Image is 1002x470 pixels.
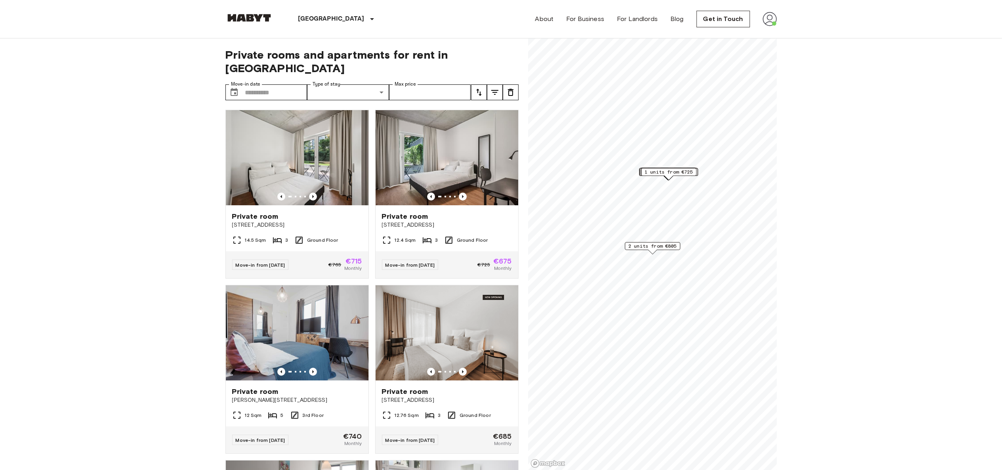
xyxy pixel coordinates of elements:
[386,437,435,443] span: Move-in from [DATE]
[427,193,435,201] button: Previous image
[435,237,438,244] span: 3
[395,81,416,88] label: Max price
[232,396,362,404] span: [PERSON_NAME][STREET_ADDRESS]
[438,412,441,419] span: 3
[395,412,419,419] span: 12.76 Sqm
[697,11,750,27] a: Get in Touch
[277,368,285,376] button: Previous image
[566,14,604,24] a: For Business
[535,14,554,24] a: About
[313,81,340,88] label: Type of stay
[670,14,684,24] a: Blog
[494,265,511,272] span: Monthly
[645,168,693,176] span: 1 units from €725
[226,110,368,205] img: Marketing picture of unit DE-01-259-004-01Q
[376,110,518,205] img: Marketing picture of unit DE-01-259-004-03Q
[344,265,362,272] span: Monthly
[493,433,512,440] span: €685
[298,14,365,24] p: [GEOGRAPHIC_DATA]
[395,237,416,244] span: 12.4 Sqm
[763,12,777,26] img: avatar
[628,243,677,250] span: 2 units from €805
[382,387,428,396] span: Private room
[236,262,285,268] span: Move-in from [DATE]
[281,412,283,419] span: 5
[232,221,362,229] span: [STREET_ADDRESS]
[344,440,362,447] span: Monthly
[477,261,490,268] span: €725
[285,237,288,244] span: 3
[639,168,698,180] div: Map marker
[382,396,512,404] span: [STREET_ADDRESS]
[459,193,467,201] button: Previous image
[459,368,467,376] button: Previous image
[345,258,362,265] span: €715
[309,368,317,376] button: Previous image
[460,412,491,419] span: Ground Floor
[457,237,488,244] span: Ground Floor
[503,84,519,100] button: tune
[245,412,262,419] span: 12 Sqm
[493,258,512,265] span: €675
[225,48,519,75] span: Private rooms and apartments for rent in [GEOGRAPHIC_DATA]
[471,84,487,100] button: tune
[625,242,680,254] div: Map marker
[382,221,512,229] span: [STREET_ADDRESS]
[328,261,342,268] span: €765
[225,110,369,279] a: Marketing picture of unit DE-01-259-004-01QPrevious imagePrevious imagePrivate room[STREET_ADDRES...
[245,237,266,244] span: 14.5 Sqm
[232,387,279,396] span: Private room
[641,168,697,180] div: Map marker
[639,168,697,180] div: Map marker
[225,285,369,454] a: Marketing picture of unit DE-01-008-005-03HFPrevious imagePrevious imagePrivate room[PERSON_NAME]...
[487,84,503,100] button: tune
[375,110,519,279] a: Marketing picture of unit DE-01-259-004-03QPrevious imagePrevious imagePrivate room[STREET_ADDRES...
[226,84,242,100] button: Choose date
[617,14,658,24] a: For Landlords
[427,368,435,376] button: Previous image
[494,440,511,447] span: Monthly
[232,212,279,221] span: Private room
[226,285,368,380] img: Marketing picture of unit DE-01-008-005-03HF
[375,285,519,454] a: Marketing picture of unit DE-01-262-002-02Previous imagePrevious imagePrivate room[STREET_ADDRESS...
[307,237,338,244] span: Ground Floor
[382,212,428,221] span: Private room
[343,433,362,440] span: €740
[309,193,317,201] button: Previous image
[376,285,518,380] img: Marketing picture of unit DE-01-262-002-02
[225,14,273,22] img: Habyt
[231,81,260,88] label: Move-in date
[641,168,696,180] div: Map marker
[531,459,565,468] a: Mapbox logo
[277,193,285,201] button: Previous image
[303,412,324,419] span: 3rd Floor
[236,437,285,443] span: Move-in from [DATE]
[386,262,435,268] span: Move-in from [DATE]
